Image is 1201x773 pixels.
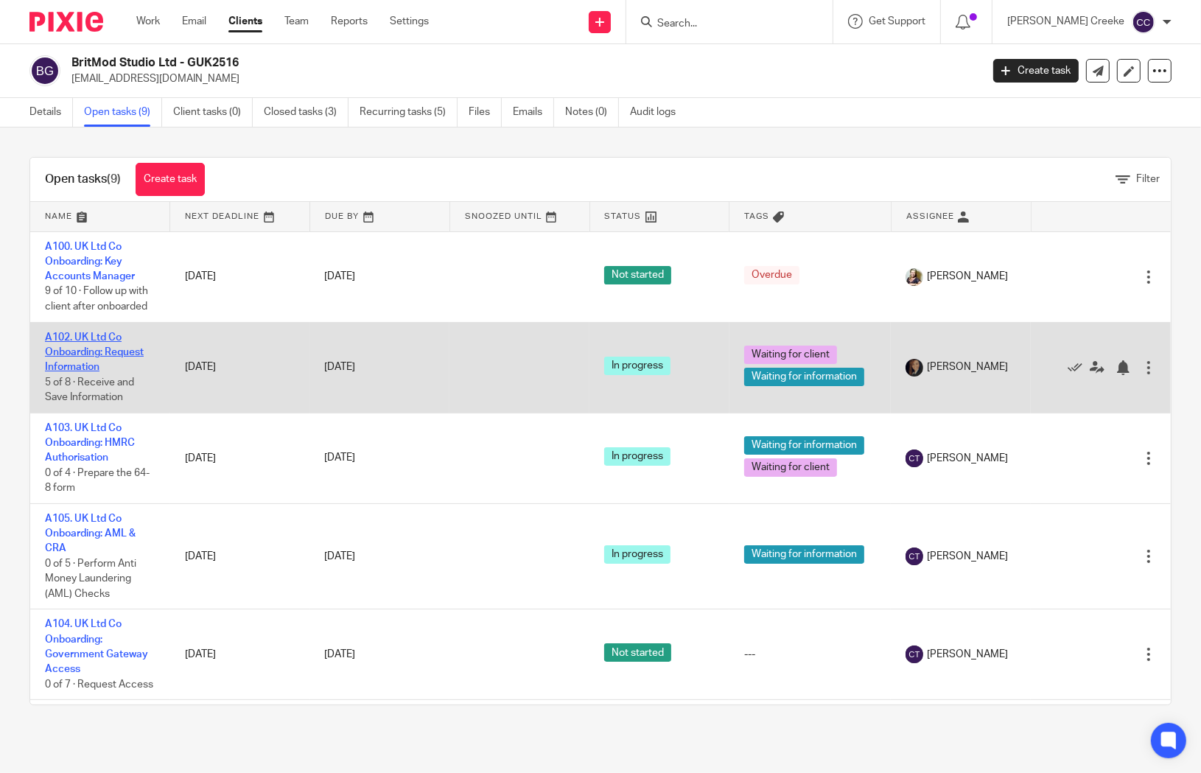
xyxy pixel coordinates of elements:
[71,71,971,86] p: [EMAIL_ADDRESS][DOMAIN_NAME]
[107,173,121,185] span: (9)
[906,646,923,663] img: svg%3E
[136,163,205,196] a: Create task
[565,98,619,127] a: Notes (0)
[173,98,253,127] a: Client tasks (0)
[45,172,121,187] h1: Open tasks
[170,413,310,503] td: [DATE]
[744,266,799,284] span: Overdue
[325,551,356,562] span: [DATE]
[170,609,310,700] td: [DATE]
[84,98,162,127] a: Open tasks (9)
[325,271,356,281] span: [DATE]
[906,450,923,467] img: svg%3E
[604,545,670,564] span: In progress
[1136,174,1160,184] span: Filter
[656,18,788,31] input: Search
[182,14,206,29] a: Email
[45,287,148,312] span: 9 of 10 · Follow up with client after onboarded
[390,14,429,29] a: Settings
[284,14,309,29] a: Team
[325,649,356,660] span: [DATE]
[604,357,670,375] span: In progress
[906,268,923,286] img: Karin%20-%20Pic%202.jpg
[136,14,160,29] a: Work
[630,98,687,127] a: Audit logs
[744,368,864,386] span: Waiting for information
[29,98,73,127] a: Details
[927,549,1008,564] span: [PERSON_NAME]
[325,453,356,464] span: [DATE]
[869,16,925,27] span: Get Support
[927,360,1008,374] span: [PERSON_NAME]
[360,98,458,127] a: Recurring tasks (5)
[29,55,60,86] img: svg%3E
[1007,14,1124,29] p: [PERSON_NAME] Creeke
[604,266,671,284] span: Not started
[45,619,148,674] a: A104. UK Ltd Co Onboarding: Government Gateway Access
[744,647,877,662] div: ---
[45,242,135,282] a: A100. UK Ltd Co Onboarding: Key Accounts Manager
[71,55,791,71] h2: BritMod Studio Ltd - GUK2516
[993,59,1079,83] a: Create task
[906,548,923,565] img: svg%3E
[45,559,136,599] span: 0 of 5 · Perform Anti Money Laundering (AML) Checks
[170,503,310,609] td: [DATE]
[228,14,262,29] a: Clients
[45,377,134,403] span: 5 of 8 · Receive and Save Information
[45,514,136,554] a: A105. UK Ltd Co Onboarding: AML & CRA
[170,322,310,413] td: [DATE]
[927,269,1008,284] span: [PERSON_NAME]
[604,447,670,466] span: In progress
[744,212,769,220] span: Tags
[1068,360,1090,374] a: Mark as done
[325,363,356,373] span: [DATE]
[744,436,864,455] span: Waiting for information
[469,98,502,127] a: Files
[604,643,671,662] span: Not started
[605,212,642,220] span: Status
[513,98,554,127] a: Emails
[1132,10,1155,34] img: svg%3E
[744,545,864,564] span: Waiting for information
[331,14,368,29] a: Reports
[927,647,1008,662] span: [PERSON_NAME]
[906,359,923,377] img: Screenshot%202023-08-23%20174648.png
[744,346,837,364] span: Waiting for client
[45,423,135,464] a: A103. UK Ltd Co Onboarding: HMRC Authorisation
[465,212,542,220] span: Snoozed Until
[264,98,349,127] a: Closed tasks (3)
[29,12,103,32] img: Pixie
[744,458,837,477] span: Waiting for client
[45,468,150,494] span: 0 of 4 · Prepare the 64-8 form
[170,231,310,322] td: [DATE]
[927,451,1008,466] span: [PERSON_NAME]
[45,332,144,373] a: A102. UK Ltd Co Onboarding: Request Information
[45,679,153,690] span: 0 of 7 · Request Access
